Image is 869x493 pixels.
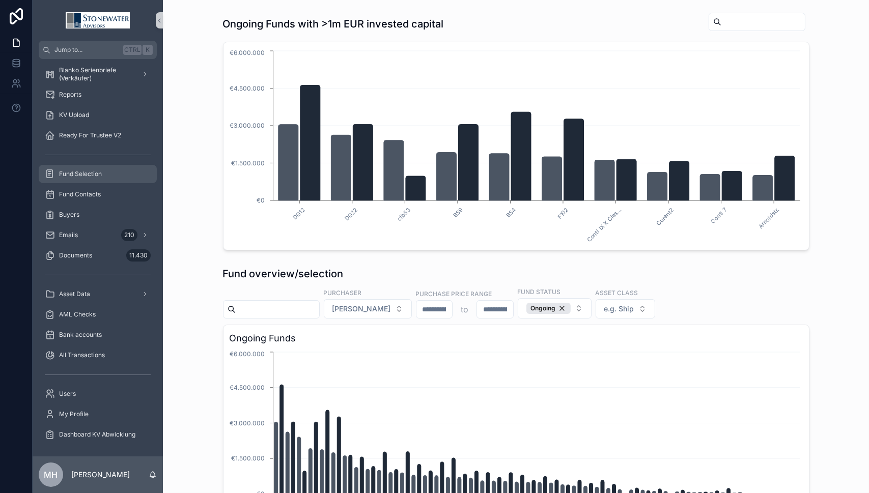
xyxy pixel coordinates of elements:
tspan: €1.500.000 [231,159,265,167]
span: Fund Selection [59,170,102,178]
div: 210 [121,229,137,241]
text: Curent2 [655,206,675,226]
div: Ongoing [526,303,571,314]
span: Asset Data [59,290,90,298]
span: Reports [59,91,81,99]
span: Documents [59,251,92,259]
span: Blanko Serienbriefe (Verkäufer) [59,66,133,82]
h1: Ongoing Funds with >1m EUR invested capital [223,17,444,31]
span: My Profile [59,410,89,418]
span: AML Checks [59,310,96,318]
a: Blanko Serienbriefe (Verkäufer) [39,65,157,83]
tspan: €6.000.000 [230,350,265,358]
text: DG12 [291,206,306,221]
span: Fund Contacts [59,190,101,198]
a: Ready For Trustee V2 [39,126,157,144]
tspan: €0 [257,196,265,204]
text: cfb53 [395,206,411,222]
a: Reports [39,85,157,104]
a: Documents11.430 [39,246,157,265]
span: All Transactions [59,351,105,359]
span: Ctrl [123,45,142,55]
a: Buyers [39,206,157,224]
a: All Transactions [39,346,157,364]
button: Select Button [518,298,592,318]
div: chart [230,48,803,244]
span: Emails [59,231,78,239]
span: Buyers [59,211,79,219]
a: Fund Selection [39,165,157,183]
span: Users [59,390,76,398]
text: DG22 [343,206,359,222]
span: KV Upload [59,111,89,119]
text: Arnoldstr. [756,206,780,230]
button: Select Button [596,299,655,318]
button: Jump to...CtrlK [39,41,157,59]
tspan: €1.500.000 [231,455,265,462]
span: Jump to... [54,46,119,54]
span: e.g. Ship [604,304,634,314]
button: Unselect ONGOING [526,303,571,314]
span: Ready For Trustee V2 [59,131,121,139]
label: Fund Status [518,287,561,296]
a: Dashboard KV Abwicklung [39,425,157,444]
text: B54 [504,206,517,219]
p: to [461,303,468,315]
tspan: €3.000.000 [230,122,265,129]
a: AML Checks [39,305,157,324]
text: Conti 7 [709,206,728,225]
div: scrollable content [33,59,163,456]
span: Dashboard KV Abwicklung [59,430,135,439]
text: Conti IX X Clas... [585,206,623,243]
a: Fund Contacts [39,185,157,204]
label: Purchase Price Range [416,289,492,298]
a: KV Upload [39,106,157,124]
tspan: €4.500.000 [230,384,265,391]
span: Bank accounts [59,331,102,339]
h3: Ongoing Funds [230,331,803,345]
tspan: €3.000.000 [230,419,265,427]
p: [PERSON_NAME] [71,470,130,480]
a: Bank accounts [39,326,157,344]
a: Emails210 [39,226,157,244]
label: Purchaser [324,288,362,297]
a: Asset Data [39,285,157,303]
span: K [144,46,152,54]
img: App logo [66,12,130,28]
span: MH [44,469,58,481]
h1: Fund overview/selection [223,267,344,281]
tspan: €6.000.000 [230,49,265,56]
text: F102 [555,206,570,220]
button: Select Button [324,299,412,318]
a: My Profile [39,405,157,423]
span: [PERSON_NAME] [332,304,391,314]
a: Users [39,385,157,403]
label: Asset class [596,288,638,297]
div: 11.430 [126,249,151,262]
tspan: €4.500.000 [230,84,265,92]
text: B59 [452,206,464,219]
